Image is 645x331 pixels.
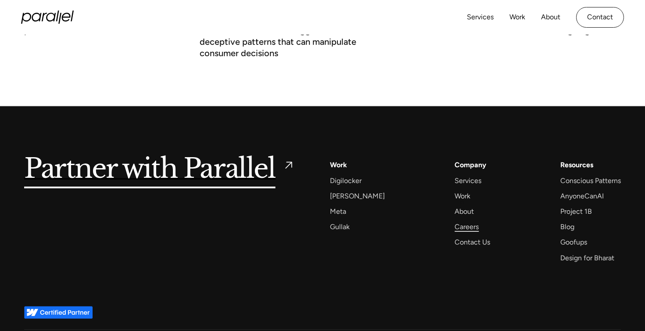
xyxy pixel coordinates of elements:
a: Conscious Patterns [560,175,621,187]
div: Resources [560,159,593,171]
a: About [455,205,474,217]
a: Digilocker [330,175,362,187]
a: Meta [330,205,346,217]
a: Design for Bharat [560,252,614,264]
a: Partner with Parallel [24,159,295,179]
h3: Health-tech, travel apps in [GEOGRAPHIC_DATA] biggest users of deceptive patterns that can manipu... [200,16,358,59]
a: Careers [455,221,479,233]
a: Company [455,159,486,171]
a: Goofups [560,236,587,248]
a: [PERSON_NAME] [330,190,385,202]
a: Contact [576,7,624,28]
a: Work [330,159,347,171]
a: Work [509,11,525,24]
a: Contact Us [455,236,490,248]
a: Blog [560,221,574,233]
a: Services [455,175,481,187]
a: Gullak [330,221,350,233]
a: Project 1B [560,205,592,217]
a: AnyoneCanAI [560,190,604,202]
a: home [21,11,74,24]
h5: Partner with Parallel [24,159,276,179]
a: Services [467,11,494,24]
a: Work [455,190,470,202]
a: About [541,11,560,24]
